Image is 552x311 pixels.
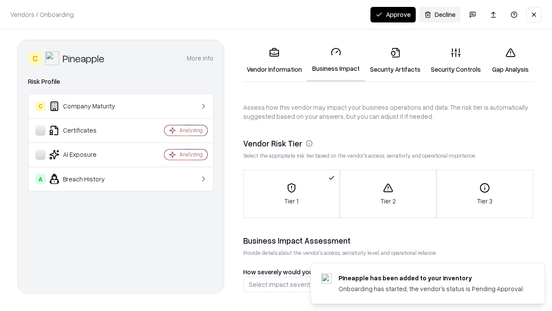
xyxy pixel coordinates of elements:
[370,7,416,22] button: Approve
[243,249,533,257] p: Provide details about the vendor's access, sensitivity level, and operational reliance
[339,284,524,293] div: Onboarding has started, the vendor's status is Pending Approval.
[63,51,104,65] div: Pineapple
[187,51,213,66] button: More info
[10,10,74,19] p: Vendors / Onboarding
[35,149,138,160] div: AI Exposure
[35,125,138,136] div: Certificates
[307,40,365,82] a: Business Impact
[243,138,533,149] div: Vendor Risk Tier
[249,280,317,289] div: Select impact severity...
[179,127,203,134] div: Analyzing
[28,76,213,87] div: Risk Profile
[243,152,533,159] p: Select the appropriate risk tier based on the vendor's access, sensitivity, and operational impor...
[35,101,138,111] div: Company Maturity
[179,151,203,158] div: Analyzing
[35,174,138,184] div: Breach History
[365,41,426,81] a: Security Artifacts
[381,197,396,206] p: Tier 2
[35,101,46,111] div: C
[285,197,298,206] p: Tier 1
[486,41,535,81] a: Gap Analysis
[419,7,461,22] button: Decline
[243,268,480,276] label: How severely would your business be impacted if this vendor became unavailable?
[243,235,533,246] div: Business Impact Assessment
[35,174,46,184] div: A
[339,273,524,282] div: Pineapple has been added to your inventory
[477,197,492,206] p: Tier 3
[243,103,533,121] p: Assess how this vendor may impact your business operations and data. The risk tier is automatical...
[28,51,42,65] div: C
[426,41,486,81] a: Security Controls
[243,277,533,292] button: Select impact severity...
[321,273,332,284] img: pineappleenergy.com
[241,41,307,81] a: Vendor Information
[45,51,59,65] img: Pineapple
